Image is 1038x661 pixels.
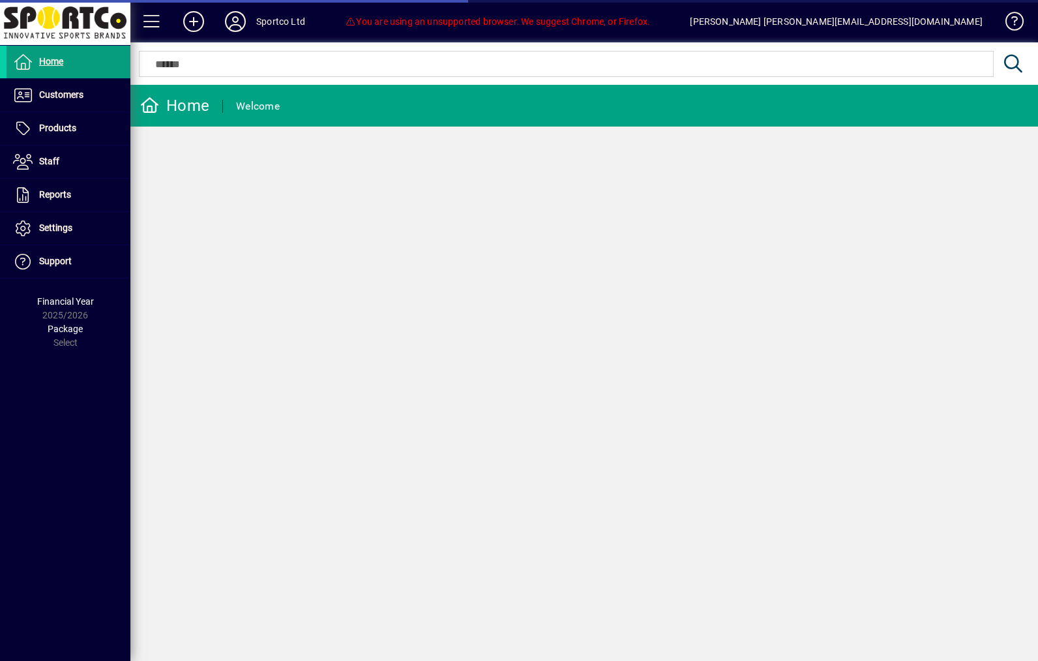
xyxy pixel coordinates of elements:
[7,112,130,145] a: Products
[7,179,130,211] a: Reports
[39,223,72,233] span: Settings
[39,56,63,67] span: Home
[996,3,1022,45] a: Knowledge Base
[215,10,256,33] button: Profile
[48,324,83,334] span: Package
[345,16,650,27] span: You are using an unsupported browser. We suggest Chrome, or Firefox.
[39,89,83,100] span: Customers
[7,146,130,178] a: Staff
[690,11,983,32] div: [PERSON_NAME] [PERSON_NAME][EMAIL_ADDRESS][DOMAIN_NAME]
[39,256,72,266] span: Support
[7,212,130,245] a: Settings
[7,245,130,278] a: Support
[39,189,71,200] span: Reports
[256,11,305,32] div: Sportco Ltd
[39,123,76,133] span: Products
[236,96,280,117] div: Welcome
[37,296,94,307] span: Financial Year
[173,10,215,33] button: Add
[39,156,59,166] span: Staff
[7,79,130,112] a: Customers
[140,95,209,116] div: Home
